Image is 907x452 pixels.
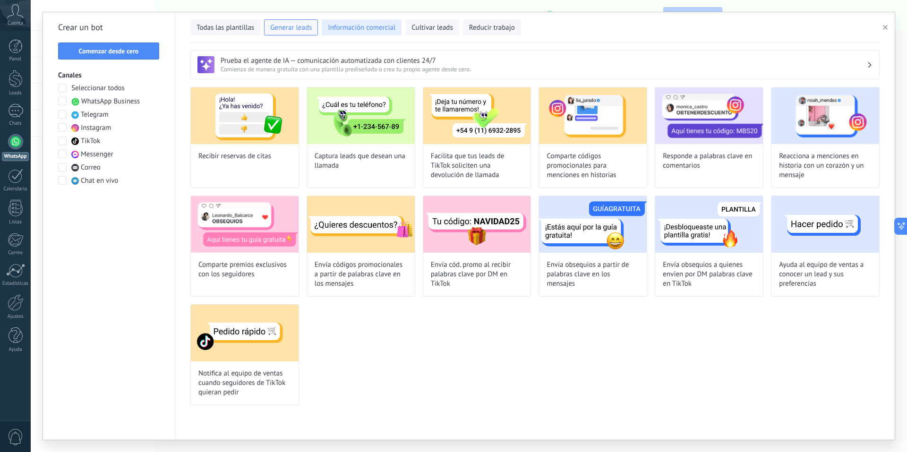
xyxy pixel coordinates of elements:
span: Reacciona a menciones en historia con un corazón y un mensaje [779,152,872,180]
img: Comparte códigos promocionales para menciones en historias [539,87,647,144]
div: Ajustes [2,314,29,320]
span: Responde a palabras clave en comentarios [663,152,755,171]
h2: Crear un bot [58,20,160,35]
span: Envía códigos promocionales a partir de palabras clave en los mensajes [315,260,407,289]
span: Telegram [81,110,109,119]
div: WhatsApp [2,152,29,161]
img: Comparte premios exclusivos con los seguidores [191,196,299,253]
span: Envía obsequios a partir de palabras clave en los mensajes [547,260,639,289]
div: Chats [2,120,29,127]
h3: Prueba el agente de IA — comunicación automatizada con clientes 24/7 [221,56,867,65]
span: Cuenta [8,20,23,26]
span: Ayuda al equipo de ventas a conocer un lead y sus preferencias [779,260,872,289]
img: Envía códigos promocionales a partir de palabras clave en los mensajes [307,196,415,253]
button: Comenzar desde cero [58,43,159,60]
span: Chat en vivo [81,176,118,186]
span: Correo [81,163,101,172]
span: Comparte premios exclusivos con los seguidores [198,260,291,279]
img: Ayuda al equipo de ventas a conocer un lead y sus preferencias [771,196,879,253]
img: Facilita que tus leads de TikTok soliciten una devolución de llamada [423,87,531,144]
button: Todas las plantillas [190,19,260,35]
button: Cultivar leads [405,19,459,35]
span: Comparte códigos promocionales para menciones en historias [547,152,639,180]
div: Panel [2,56,29,62]
img: Responde a palabras clave en comentarios [655,87,763,144]
span: Información comercial [328,23,395,33]
span: Recibir reservas de citas [198,152,271,161]
span: Captura leads que desean una llamada [315,152,407,171]
h3: Canales [58,71,160,80]
img: Envía obsequios a quienes envíen por DM palabras clave en TikTok [655,196,763,253]
img: Envía cód. promo al recibir palabras clave por DM en TikTok [423,196,531,253]
img: Captura leads que desean una llamada [307,87,415,144]
span: Facilita que tus leads de TikTok soliciten una devolución de llamada [431,152,523,180]
span: Comienza de manera gratuita con una plantilla prediseñada o crea tu propio agente desde cero. [221,65,867,73]
span: Envía obsequios a quienes envíen por DM palabras clave en TikTok [663,260,755,289]
span: Reducir trabajo [469,23,515,33]
span: Notifica al equipo de ventas cuando seguidores de TikTok quieran pedir [198,369,291,397]
div: Leads [2,90,29,96]
div: Correo [2,250,29,256]
img: Envía obsequios a partir de palabras clave en los mensajes [539,196,647,253]
span: WhatsApp Business [81,97,140,106]
span: Envía cód. promo al recibir palabras clave por DM en TikTok [431,260,523,289]
img: Reacciona a menciones en historia con un corazón y un mensaje [771,87,879,144]
span: Seleccionar todos [71,84,125,93]
span: Todas las plantillas [197,23,254,33]
span: Comenzar desde cero [79,48,139,54]
img: Recibir reservas de citas [191,87,299,144]
span: Generar leads [270,23,312,33]
button: Reducir trabajo [463,19,521,35]
button: Información comercial [322,19,402,35]
span: Messenger [81,150,113,159]
span: TikTok [81,136,100,146]
span: Cultivar leads [411,23,453,33]
div: Ayuda [2,347,29,353]
div: Estadísticas [2,281,29,287]
div: Calendario [2,186,29,192]
span: Instagram [81,123,111,133]
img: Notifica al equipo de ventas cuando seguidores de TikTok quieran pedir [191,305,299,361]
div: Listas [2,219,29,225]
button: Generar leads [264,19,318,35]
